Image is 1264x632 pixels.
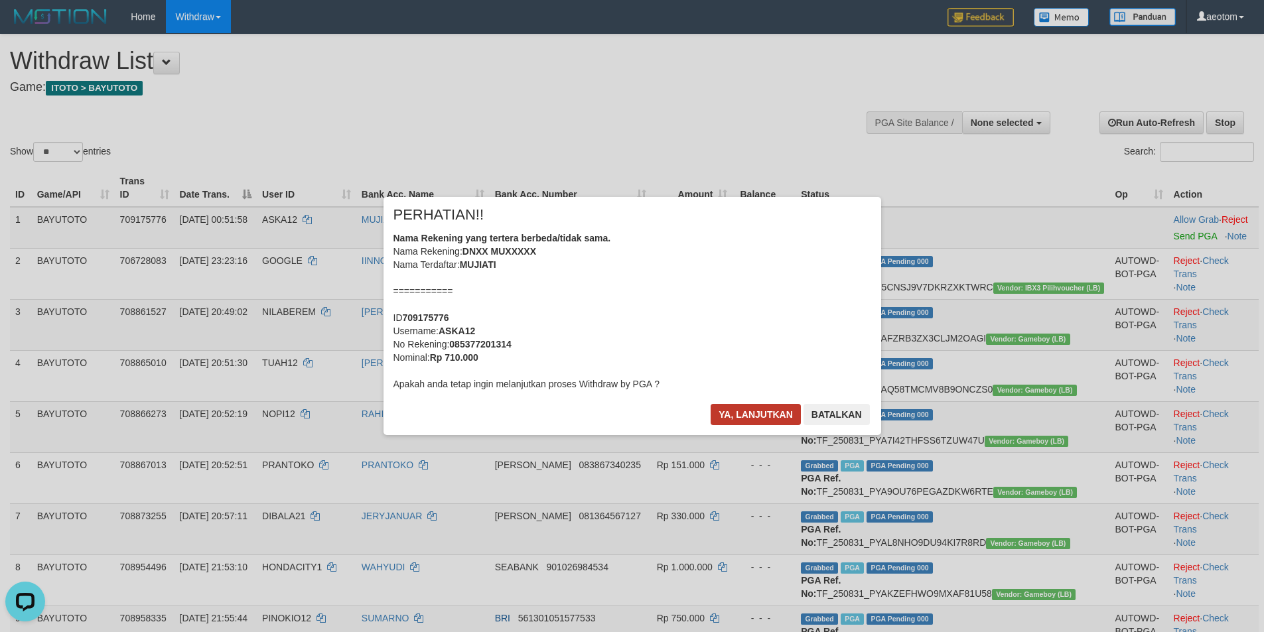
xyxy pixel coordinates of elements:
b: 085377201314 [449,339,511,349]
b: Nama Rekening yang tertera berbeda/tidak sama. [393,233,611,243]
button: Open LiveChat chat widget [5,5,45,45]
button: Batalkan [804,404,870,425]
div: Nama Rekening: Nama Terdaftar: =========== ID Username: No Rekening: Nominal: Apakah anda tetap i... [393,231,871,391]
b: MUJIATI [460,259,496,270]
button: Ya, lanjutkan [711,404,801,425]
b: DNXX MUXXXXX [462,246,536,257]
b: Rp 710.000 [430,352,478,363]
b: 709175776 [403,312,449,323]
b: ASKA12 [439,326,475,336]
span: PERHATIAN!! [393,208,484,221]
